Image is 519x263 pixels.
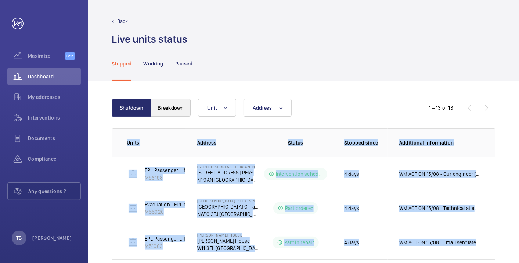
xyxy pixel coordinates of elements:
img: elevator.svg [129,204,137,213]
p: Intervention scheduled [276,170,323,178]
span: Compliance [28,155,81,163]
p: Stopped [112,60,131,67]
p: 4 days [344,170,359,178]
p: 4 days [344,239,359,246]
button: Address [244,99,292,117]
p: Address [197,139,259,146]
p: N1 9AN [GEOGRAPHIC_DATA] [197,176,259,184]
p: M51063 [145,242,187,250]
p: Status [264,139,327,146]
p: M55926 [145,208,231,216]
p: EPL Passenger Lift [145,235,187,242]
p: [STREET_ADDRESS][PERSON_NAME] [197,169,259,176]
p: Part ordered [285,205,314,212]
div: 1 – 13 of 13 [429,104,453,111]
span: Dashboard [28,73,81,80]
p: Stopped since [344,139,388,146]
p: Part in repair [284,239,314,246]
p: Units [127,139,185,146]
span: Unit [207,105,217,111]
p: Working [143,60,163,67]
button: Unit [198,99,236,117]
span: Interventions [28,114,81,121]
p: W11 3EL [GEOGRAPHIC_DATA] [197,245,259,252]
p: WM ACTION 15/08 - Our engineer [PERSON_NAME] will be on site first thing this morning. WM ACTION ... [399,170,480,178]
p: [STREET_ADDRESS][PERSON_NAME] [197,164,259,169]
p: Evacuation - EPL No 4 Flats 45-101 R/h [145,201,231,208]
span: Address [253,105,272,111]
p: EPL Passenger Lift [145,167,187,174]
p: [GEOGRAPHIC_DATA] C Flats 45-101 [197,203,259,210]
p: [PERSON_NAME] House [197,237,259,245]
p: WM ACTION 15/08 - Email sent late [DATE] chasing for an urgent update on this repair. WM ACTION 1... [399,239,480,246]
img: elevator.svg [129,238,137,247]
button: Shutdown [112,99,151,117]
img: elevator.svg [129,170,137,178]
button: Breakdown [151,99,191,117]
span: Any questions ? [28,188,80,195]
span: Beta [65,52,75,60]
p: WM ACTION 15/08 - Technical attendance dates to be advised this morning. WM ACTION 14/08 - Parts ... [399,205,480,212]
span: Documents [28,135,81,142]
p: TB [16,234,22,242]
p: Additional information [399,139,480,146]
p: Back [117,18,128,25]
p: [PERSON_NAME] House [197,233,259,237]
span: Maximize [28,52,65,60]
p: [PERSON_NAME] [32,234,72,242]
p: 4 days [344,205,359,212]
h1: Live units status [112,32,187,46]
p: M56198 [145,174,187,181]
p: Paused [175,60,192,67]
p: NW10 3TJ [GEOGRAPHIC_DATA] [197,210,259,218]
p: [GEOGRAPHIC_DATA] C Flats 45-101 - High Risk Building [197,199,259,203]
span: My addresses [28,93,81,101]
